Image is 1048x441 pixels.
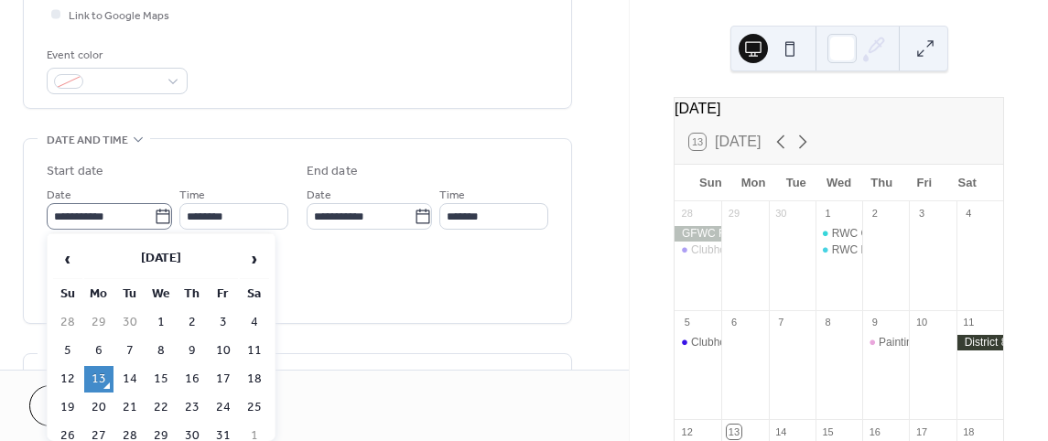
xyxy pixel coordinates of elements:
[84,394,113,421] td: 20
[54,241,81,277] span: ‹
[146,309,176,336] td: 1
[209,394,238,421] td: 24
[209,338,238,364] td: 10
[178,309,207,336] td: 2
[879,335,966,350] div: Painting Time Out
[209,281,238,307] th: Fr
[53,338,82,364] td: 5
[146,366,176,393] td: 15
[209,309,238,336] td: 3
[47,131,128,150] span: Date and time
[115,309,145,336] td: 30
[84,338,113,364] td: 6
[178,281,207,307] th: Th
[115,394,145,421] td: 21
[691,335,902,350] div: Clubhouse Being Used for [DATE] Services
[868,316,881,329] div: 9
[115,366,145,393] td: 14
[689,165,732,201] div: Sun
[675,335,721,350] div: Clubhouse Being Used for Sunday Services
[914,207,928,220] div: 3
[816,242,862,258] div: RWC Evening Meeting
[680,316,694,329] div: 5
[146,394,176,421] td: 22
[146,281,176,307] th: We
[178,394,207,421] td: 23
[832,226,943,242] div: RWC General Meeting
[868,425,881,438] div: 16
[84,240,238,279] th: [DATE]
[680,207,694,220] div: 28
[732,165,775,201] div: Mon
[53,366,82,393] td: 12
[903,165,946,201] div: Fri
[240,338,269,364] td: 11
[240,366,269,393] td: 18
[178,338,207,364] td: 9
[675,242,721,258] div: Clubhouse Being Used for Sunday Services
[821,316,835,329] div: 8
[84,366,113,393] td: 13
[84,309,113,336] td: 29
[727,207,740,220] div: 29
[962,425,976,438] div: 18
[209,366,238,393] td: 17
[832,242,943,258] div: RWC Evening Meeting
[178,366,207,393] td: 16
[862,335,909,350] div: Painting Time Out
[53,281,82,307] th: Su
[774,207,788,220] div: 30
[675,226,721,242] div: GFWC FL Fall Board
[691,242,902,258] div: Clubhouse Being Used for [DATE] Services
[727,316,740,329] div: 6
[774,316,788,329] div: 7
[868,207,881,220] div: 2
[774,425,788,438] div: 14
[914,425,928,438] div: 17
[29,385,142,426] button: Cancel
[47,46,184,65] div: Event color
[307,186,331,205] span: Date
[179,186,205,205] span: Time
[240,394,269,421] td: 25
[675,98,1003,120] div: [DATE]
[817,165,860,201] div: Wed
[774,165,817,201] div: Tue
[860,165,903,201] div: Thu
[962,207,976,220] div: 4
[727,425,740,438] div: 13
[47,162,103,181] div: Start date
[307,162,358,181] div: End date
[53,394,82,421] td: 19
[680,425,694,438] div: 12
[146,338,176,364] td: 8
[821,207,835,220] div: 1
[962,316,976,329] div: 11
[240,281,269,307] th: Sa
[240,309,269,336] td: 4
[821,425,835,438] div: 15
[84,281,113,307] th: Mo
[115,338,145,364] td: 7
[53,309,82,336] td: 28
[241,241,268,277] span: ›
[115,281,145,307] th: Tu
[69,6,169,26] span: Link to Google Maps
[816,226,862,242] div: RWC General Meeting
[914,316,928,329] div: 10
[945,165,989,201] div: Sat
[956,335,1003,350] div: District 8 Meeting
[47,186,71,205] span: Date
[439,186,465,205] span: Time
